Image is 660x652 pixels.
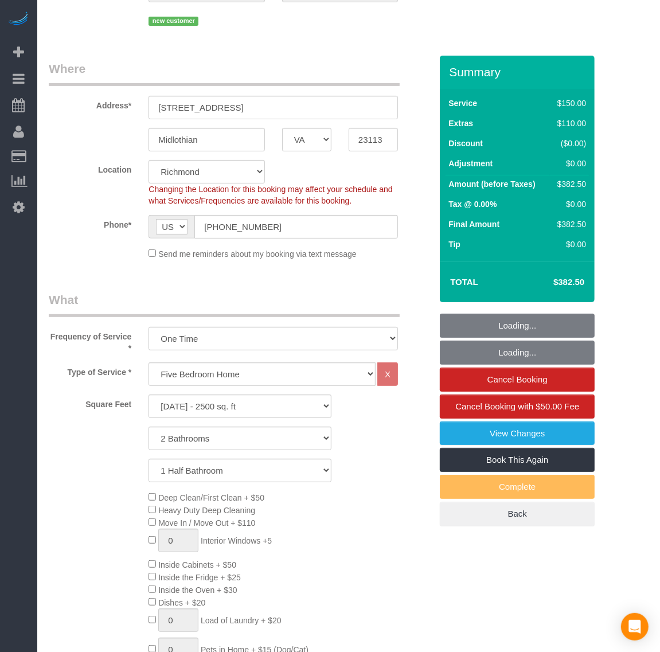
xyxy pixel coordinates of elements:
span: Heavy Duty Deep Cleaning [158,506,255,515]
strong: Total [450,277,478,287]
label: Adjustment [448,158,493,169]
span: Changing the Location for this booking may affect your schedule and what Services/Frequencies are... [149,185,392,205]
div: $0.00 [553,158,586,169]
div: ($0.00) [553,138,586,149]
h3: Summary [449,65,589,79]
div: $110.00 [553,118,586,129]
label: Discount [448,138,483,149]
div: $150.00 [553,97,586,109]
a: Book This Again [440,448,595,472]
img: Automaid Logo [7,11,30,28]
label: Type of Service * [40,362,140,378]
span: Inside the Oven + $30 [158,585,237,595]
div: $382.50 [553,178,586,190]
legend: What [49,291,400,317]
label: Address* [40,96,140,111]
div: Open Intercom Messenger [621,613,649,641]
span: Inside Cabinets + $50 [158,560,236,569]
label: Amount (before Taxes) [448,178,535,190]
legend: Where [49,60,400,86]
input: Phone* [194,215,398,239]
h4: $382.50 [519,278,584,287]
label: Location [40,160,140,175]
label: Phone* [40,215,140,231]
div: $0.00 [553,198,586,210]
input: Zip Code* [349,128,398,151]
span: Load of Laundry + $20 [201,616,282,625]
label: Square Feet [40,395,140,410]
input: City* [149,128,264,151]
label: Tax @ 0.00% [448,198,497,210]
label: Final Amount [448,218,499,230]
a: Cancel Booking [440,368,595,392]
label: Extras [448,118,473,129]
span: Deep Clean/First Clean + $50 [158,493,264,502]
span: Dishes + $20 [158,598,205,607]
span: Send me reminders about my booking via text message [158,249,357,259]
span: Inside the Fridge + $25 [158,573,241,582]
span: Move In / Move Out + $110 [158,518,255,528]
div: $0.00 [553,239,586,250]
span: Interior Windows +5 [201,536,272,545]
label: Frequency of Service * [40,327,140,354]
span: new customer [149,17,198,26]
div: $382.50 [553,218,586,230]
a: View Changes [440,421,595,446]
a: Cancel Booking with $50.00 Fee [440,395,595,419]
label: Tip [448,239,460,250]
span: Cancel Booking with $50.00 Fee [455,401,579,411]
a: Back [440,502,595,526]
label: Service [448,97,477,109]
